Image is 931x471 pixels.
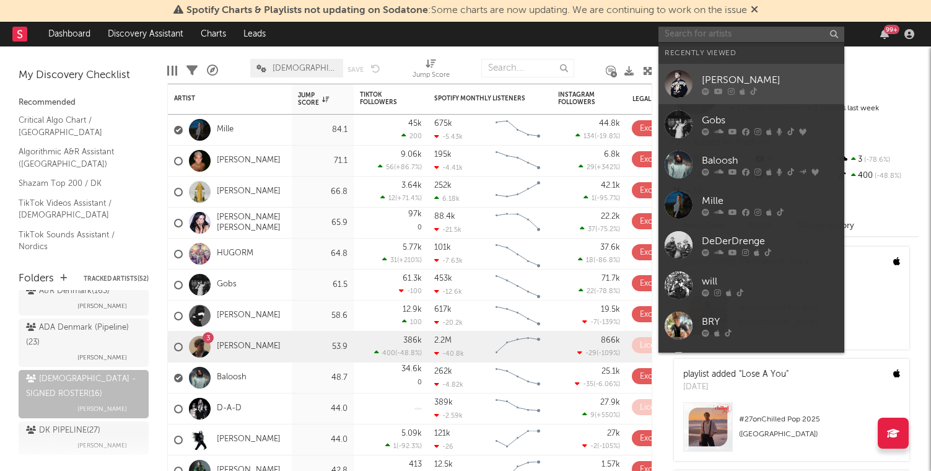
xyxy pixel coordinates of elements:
[434,182,452,190] div: 252k
[640,338,668,353] div: License
[298,216,347,231] div: 65.9
[434,133,463,141] div: -5.43k
[434,412,463,420] div: -2.59k
[582,411,620,419] div: ( )
[374,349,422,357] div: ( )
[599,120,620,128] div: 44.8k
[19,95,149,110] div: Recommended
[217,372,247,383] a: Baloosh
[403,306,422,314] div: 12.9k
[217,187,281,197] a: [PERSON_NAME]
[702,314,838,329] div: BRY
[434,120,452,128] div: 675k
[582,442,620,450] div: ( )
[490,425,546,456] svg: Chart title
[434,195,460,203] div: 6.18k
[380,194,422,202] div: ( )
[298,185,347,200] div: 66.8
[77,438,127,453] span: [PERSON_NAME]
[674,402,909,461] a: #27onChilled Pop 2025 ([GEOGRAPHIC_DATA])
[595,381,618,388] span: -6.06 %
[378,163,422,171] div: ( )
[597,195,618,202] span: -95.7 %
[590,443,597,450] span: -2
[434,164,463,172] div: -4.41k
[409,460,422,469] div: 413
[19,271,54,286] div: Folders
[658,64,844,104] a: [PERSON_NAME]
[167,53,177,89] div: Edit Columns
[702,234,838,249] div: DeDerDrenge
[658,225,844,265] a: DeDerDrenge
[84,276,149,282] button: Tracked Artists(52)
[186,6,747,15] span: : Some charts are now updating. We are continuing to work on the issue
[298,309,347,324] div: 58.6
[490,239,546,270] svg: Chart title
[575,132,620,140] div: ( )
[19,228,136,253] a: TikTok Sounds Assistant / Nordics
[407,288,422,295] span: -100
[434,288,462,296] div: -12.6k
[702,274,838,289] div: will
[403,337,422,345] div: 386k
[434,460,453,469] div: 12.5k
[396,164,420,171] span: +86.7 %
[19,113,136,139] a: Critical Algo Chart / [GEOGRAPHIC_DATA]
[217,341,281,352] a: [PERSON_NAME]
[174,95,267,102] div: Artist
[490,332,546,363] svg: Chart title
[836,168,919,184] div: 400
[399,257,420,264] span: +210 %
[298,154,347,169] div: 71.1
[77,299,127,314] span: [PERSON_NAME]
[434,95,527,102] div: Spotify Monthly Listeners
[683,381,789,394] div: [DATE]
[434,442,453,451] div: -26
[207,53,218,89] div: A&R Pipeline
[235,22,274,46] a: Leads
[298,247,347,262] div: 64.8
[579,163,620,171] div: ( )
[403,244,422,252] div: 5.77k
[298,278,347,293] div: 61.5
[580,225,620,233] div: ( )
[401,365,422,373] div: 34.6k
[26,320,138,350] div: ADA Denmark (Pipeline) ( 23 )
[434,398,453,407] div: 389k
[490,363,546,394] svg: Chart title
[640,183,726,198] div: Exclusive Recording Agreement
[434,337,452,345] div: 2.2M
[604,151,620,159] div: 6.8k
[403,275,422,283] div: 61.3k
[434,368,452,376] div: 262k
[393,443,396,450] span: 1
[434,429,450,438] div: 121k
[397,195,420,202] span: +71.4 %
[382,256,422,264] div: ( )
[584,194,620,202] div: ( )
[836,152,919,168] div: 3
[582,318,620,326] div: ( )
[77,402,127,416] span: [PERSON_NAME]
[587,164,595,171] span: 29
[347,66,364,73] button: Save
[598,350,618,357] span: -109 %
[19,319,149,367] a: ADA Denmark (Pipeline)(23)[PERSON_NAME]
[640,431,726,446] div: Exclusive Recording Agreement
[298,123,347,138] div: 84.1
[434,213,455,221] div: 88.4k
[434,257,463,265] div: -7.63k
[601,368,620,376] div: 25.1k
[382,350,395,357] span: 400
[607,429,620,438] div: 27k
[410,319,422,326] span: 100
[601,460,620,469] div: 1.57k
[702,73,838,87] div: [PERSON_NAME]
[702,113,838,128] div: Gobs
[640,400,668,415] div: License
[884,25,899,34] div: 99 +
[640,121,726,136] div: Exclusive Recording Agreement
[413,68,450,83] div: Jump Score
[77,350,127,365] span: [PERSON_NAME]
[360,91,403,106] div: TikTok Followers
